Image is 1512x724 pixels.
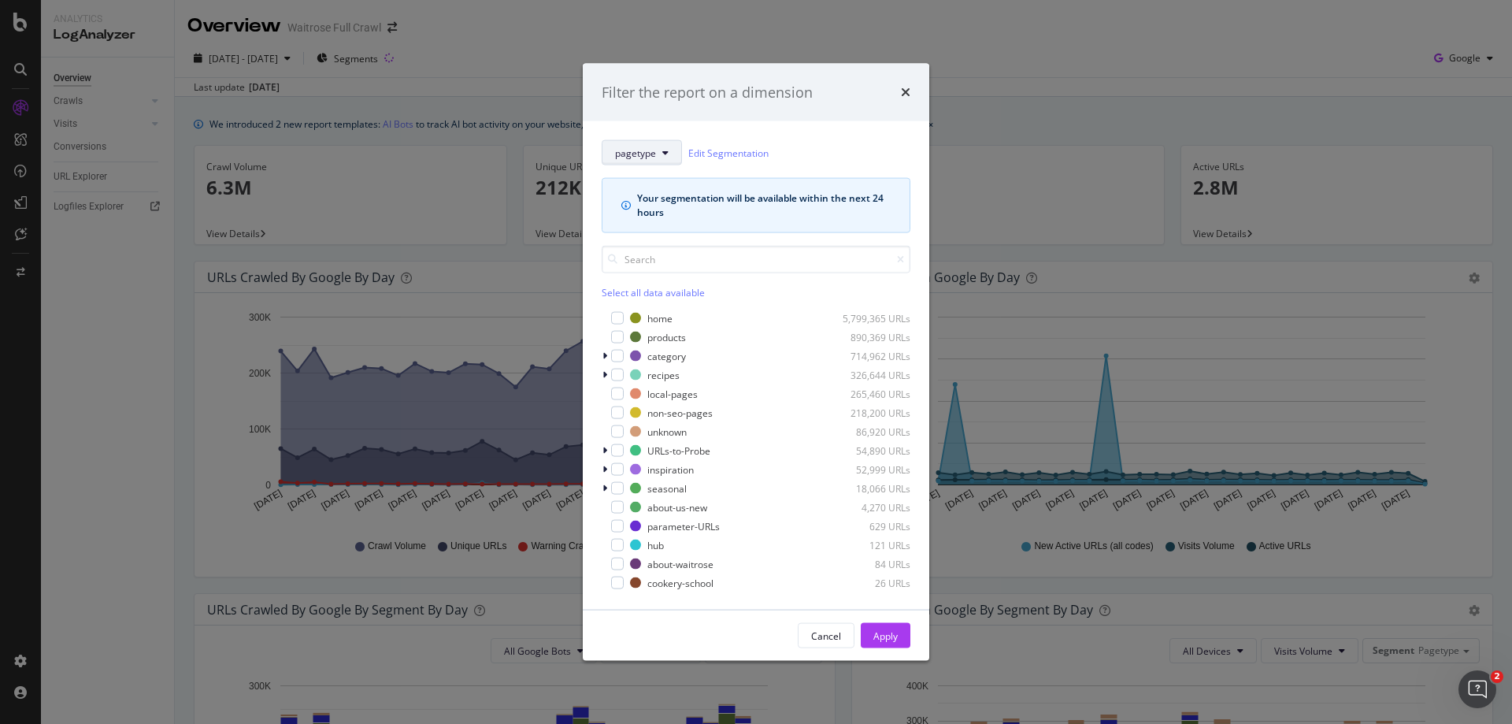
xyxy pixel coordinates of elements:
[647,538,664,551] div: hub
[833,519,910,533] div: 629 URLs
[833,425,910,438] div: 86,920 URLs
[647,444,710,457] div: URLs-to-Probe
[811,629,841,642] div: Cancel
[647,406,713,419] div: non-seo-pages
[602,82,813,102] div: Filter the report on a dimension
[583,63,929,661] div: modal
[647,500,707,514] div: about-us-new
[647,557,713,570] div: about-waitrose
[647,425,687,438] div: unknown
[833,406,910,419] div: 218,200 URLs
[647,481,687,495] div: seasonal
[833,368,910,381] div: 326,644 URLs
[1458,670,1496,708] iframe: Intercom live chat
[833,462,910,476] div: 52,999 URLs
[833,444,910,457] div: 54,890 URLs
[901,82,910,102] div: times
[647,311,673,325] div: home
[602,140,682,165] button: pagetype
[602,178,910,233] div: info banner
[615,146,656,159] span: pagetype
[647,576,713,589] div: cookery-school
[861,623,910,648] button: Apply
[833,538,910,551] div: 121 URLs
[833,387,910,400] div: 265,460 URLs
[833,557,910,570] div: 84 URLs
[602,286,910,299] div: Select all data available
[873,629,898,642] div: Apply
[1491,670,1503,683] span: 2
[833,576,910,589] div: 26 URLs
[833,330,910,343] div: 890,369 URLs
[798,623,854,648] button: Cancel
[688,144,769,161] a: Edit Segmentation
[647,368,680,381] div: recipes
[647,462,694,476] div: inspiration
[647,519,720,533] div: parameter-URLs
[647,349,686,362] div: category
[833,481,910,495] div: 18,066 URLs
[647,387,698,400] div: local-pages
[833,500,910,514] div: 4,270 URLs
[602,246,910,273] input: Search
[637,191,891,220] div: Your segmentation will be available within the next 24 hours
[833,311,910,325] div: 5,799,365 URLs
[647,330,686,343] div: products
[833,349,910,362] div: 714,962 URLs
